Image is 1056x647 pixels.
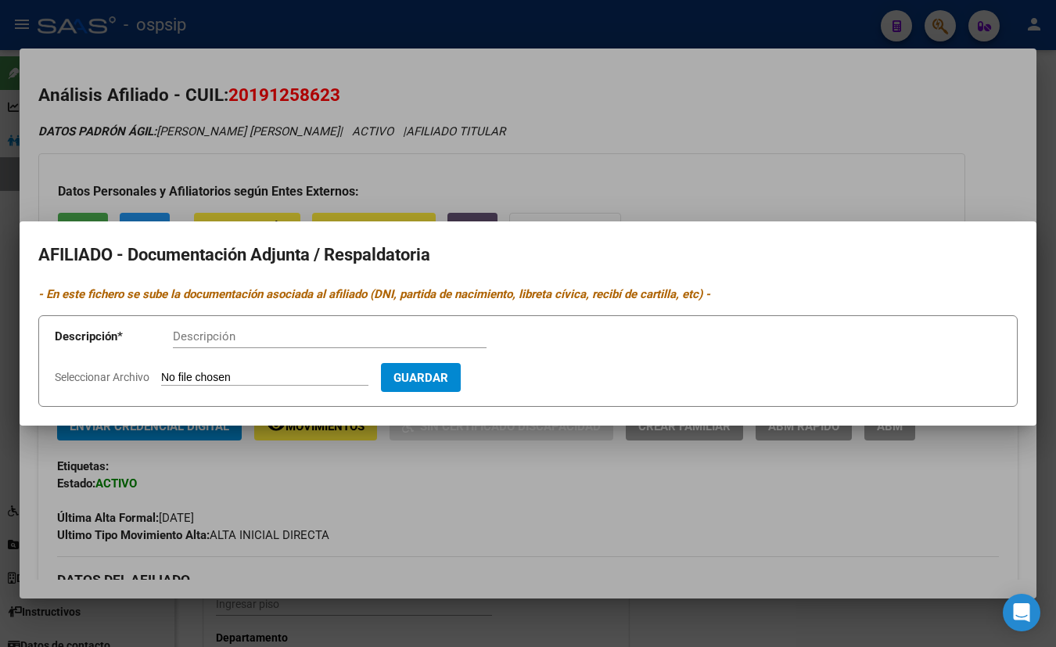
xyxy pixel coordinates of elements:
span: Seleccionar Archivo [55,371,149,383]
p: Descripción [55,328,173,346]
h2: AFILIADO - Documentación Adjunta / Respaldatoria [38,240,1018,270]
i: - En este fichero se sube la documentación asociada al afiliado (DNI, partida de nacimiento, libr... [38,287,710,301]
div: Open Intercom Messenger [1003,594,1040,631]
button: Guardar [381,363,461,392]
span: Guardar [393,371,448,385]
